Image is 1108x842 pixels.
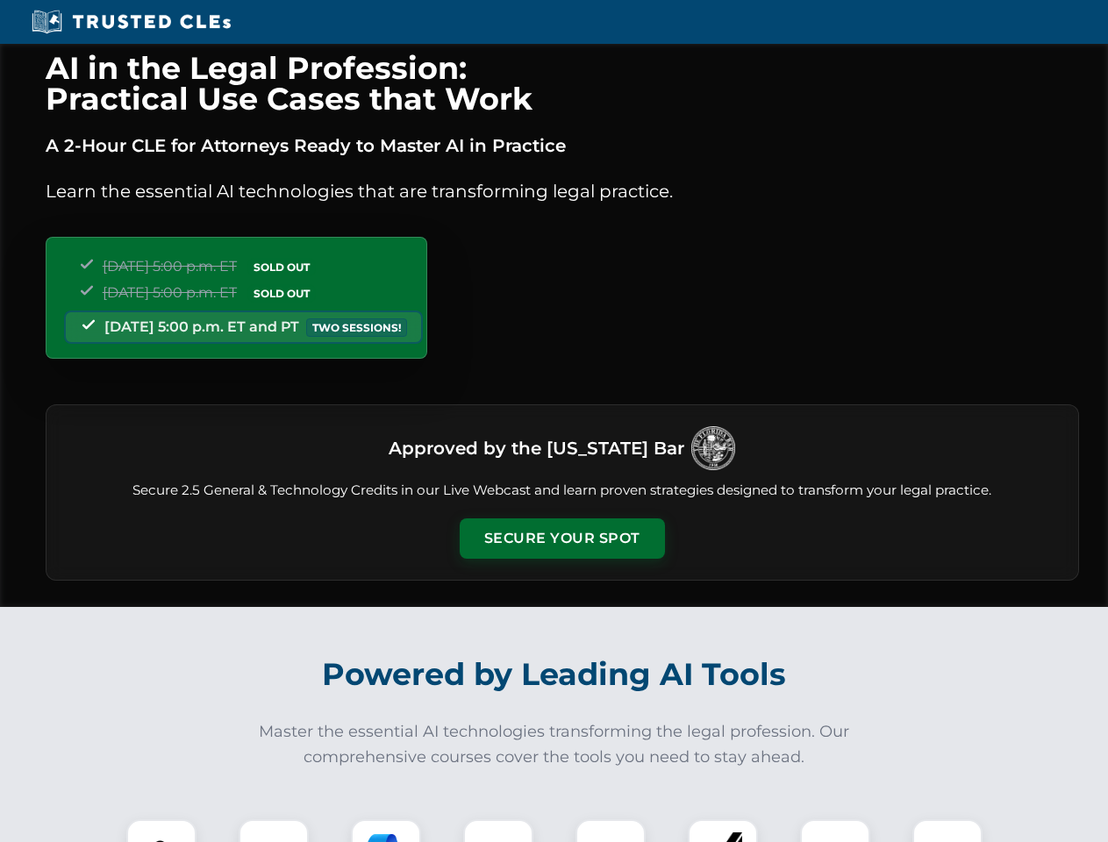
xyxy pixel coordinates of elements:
button: Secure Your Spot [460,518,665,559]
p: Master the essential AI technologies transforming the legal profession. Our comprehensive courses... [247,719,861,770]
span: [DATE] 5:00 p.m. ET [103,258,237,275]
img: Trusted CLEs [26,9,236,35]
h2: Powered by Leading AI Tools [68,644,1040,705]
h3: Approved by the [US_STATE] Bar [389,432,684,464]
p: Secure 2.5 General & Technology Credits in our Live Webcast and learn proven strategies designed ... [68,481,1057,501]
span: SOLD OUT [247,258,316,276]
span: SOLD OUT [247,284,316,303]
img: Logo [691,426,735,470]
span: [DATE] 5:00 p.m. ET [103,284,237,301]
p: Learn the essential AI technologies that are transforming legal practice. [46,177,1079,205]
p: A 2-Hour CLE for Attorneys Ready to Master AI in Practice [46,132,1079,160]
h1: AI in the Legal Profession: Practical Use Cases that Work [46,53,1079,114]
